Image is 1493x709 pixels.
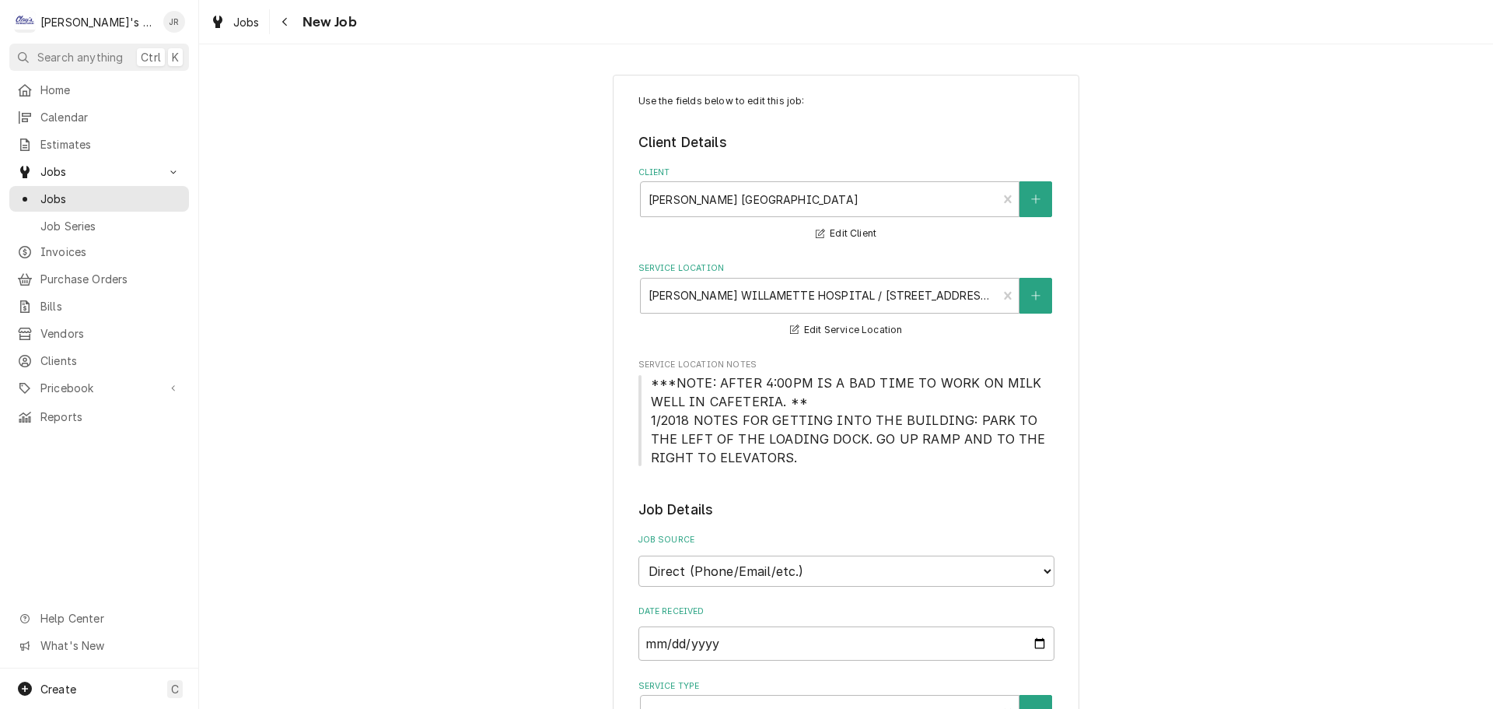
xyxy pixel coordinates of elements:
[638,605,1054,661] div: Date Received
[9,321,189,346] a: Vendors
[40,271,181,287] span: Purchase Orders
[638,167,1054,179] label: Client
[9,293,189,319] a: Bills
[638,132,1054,153] legend: Client Details
[9,375,189,401] a: Go to Pricebook
[9,77,189,103] a: Home
[638,167,1054,244] div: Client
[9,44,189,71] button: Search anythingCtrlK
[40,353,181,369] span: Clients
[204,9,266,35] a: Jobs
[788,321,905,340] button: Edit Service Location
[9,213,189,239] a: Job Series
[9,348,189,374] a: Clients
[1031,194,1040,205] svg: Create New Client
[638,359,1054,371] span: Service Location Notes
[1019,181,1052,217] button: Create New Client
[273,9,298,34] button: Navigate back
[1019,278,1052,314] button: Create New Location
[9,605,189,631] a: Go to Help Center
[9,404,189,430] a: Reports
[9,239,189,265] a: Invoices
[40,244,181,260] span: Invoices
[9,132,189,157] a: Estimates
[9,266,189,292] a: Purchase Orders
[163,11,185,33] div: JR
[9,633,189,658] a: Go to What's New
[40,683,76,696] span: Create
[40,136,181,153] span: Estimates
[233,14,260,30] span: Jobs
[40,14,155,30] div: [PERSON_NAME]'s Refrigeration
[40,409,181,425] span: Reports
[40,191,181,207] span: Jobs
[298,12,357,33] span: New Job
[14,11,36,33] div: C
[172,49,179,65] span: K
[9,104,189,130] a: Calendar
[141,49,161,65] span: Ctrl
[813,224,879,244] button: Edit Client
[40,610,180,627] span: Help Center
[40,109,181,125] span: Calendar
[14,11,36,33] div: Clay's Refrigeration's Avatar
[40,298,181,314] span: Bills
[651,375,1050,465] span: ***NOTE: AFTER 4:00PM IS A BAD TIME TO WORK ON MILK WELL IN CAFETERIA. ** 1/2018 NOTES FOR GETTIN...
[638,262,1054,275] label: Service Location
[40,82,181,98] span: Home
[171,681,179,697] span: C
[40,325,181,342] span: Vendors
[638,94,1054,108] p: Use the fields below to edit this job:
[9,186,189,212] a: Jobs
[638,680,1054,693] label: Service Type
[638,605,1054,618] label: Date Received
[638,262,1054,339] div: Service Location
[37,49,123,65] span: Search anything
[638,359,1054,467] div: Service Location Notes
[1031,290,1040,301] svg: Create New Location
[40,218,181,234] span: Job Series
[638,627,1054,661] input: yyyy-mm-dd
[638,374,1054,467] span: Service Location Notes
[638,534,1054,546] label: Job Source
[9,159,189,184] a: Go to Jobs
[638,534,1054,586] div: Job Source
[163,11,185,33] div: Jeff Rue's Avatar
[40,637,180,654] span: What's New
[638,500,1054,520] legend: Job Details
[40,380,158,396] span: Pricebook
[40,163,158,180] span: Jobs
